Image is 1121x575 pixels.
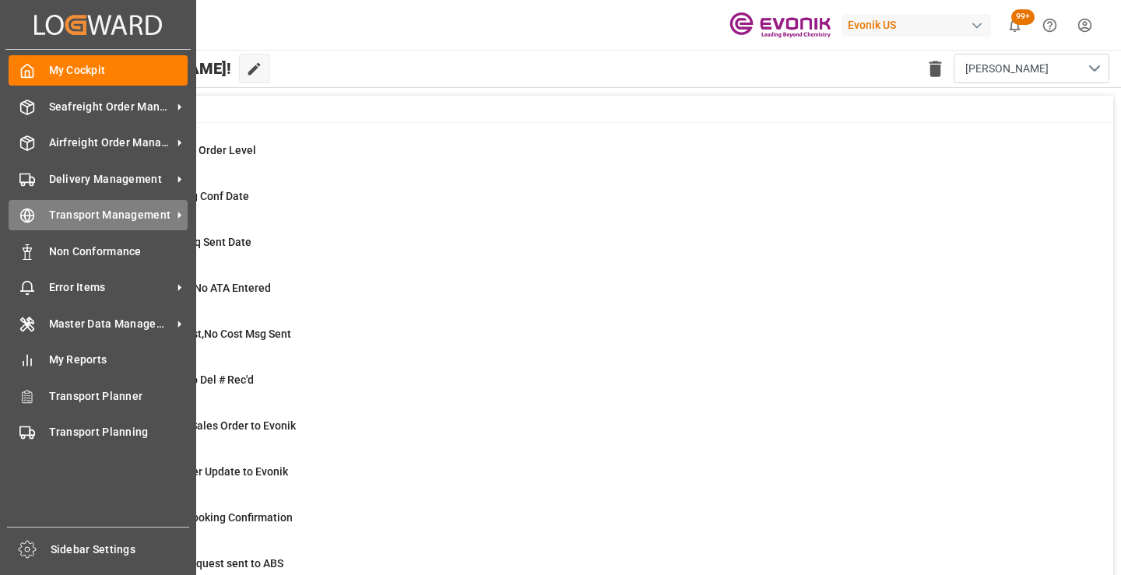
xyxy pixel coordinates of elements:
img: Evonik-brand-mark-Deep-Purple-RGB.jpeg_1700498283.jpeg [729,12,831,39]
a: 0Error Sales Order Update to EvonikShipment [79,464,1094,496]
span: Sidebar Settings [51,542,190,558]
span: My Reports [49,352,188,368]
a: 0ABS: No Bkg Req Sent DateShipment [79,234,1094,267]
span: Master Data Management [49,316,172,332]
button: Help Center [1032,8,1067,43]
span: Seafreight Order Management [49,99,172,115]
span: 99+ [1011,9,1035,25]
a: Transport Planner [9,380,188,411]
button: open menu [954,54,1109,83]
a: 0MOT Missing at Order LevelSales Order-IVPO [79,142,1094,175]
a: 26ABS: No Init Bkg Conf DateShipment [79,188,1094,221]
span: Non Conformance [49,244,188,260]
span: ABS: Missing Booking Confirmation [118,511,293,524]
span: ETD>3 Days Past,No Cost Msg Sent [118,328,291,340]
span: My Cockpit [49,62,188,79]
span: Transport Management [49,207,172,223]
button: Evonik US [842,10,997,40]
span: [PERSON_NAME] [965,61,1049,77]
a: My Reports [9,345,188,375]
a: My Cockpit [9,55,188,86]
a: 0Error on Initial Sales Order to EvonikShipment [79,418,1094,451]
span: Error on Initial Sales Order to Evonik [118,419,296,432]
span: Delivery Management [49,171,172,188]
a: 40ABS: Missing Booking ConfirmationShipment [79,510,1094,542]
div: Evonik US [842,14,991,37]
a: Non Conformance [9,236,188,266]
span: Transport Planner [49,388,188,405]
span: Pending Bkg Request sent to ABS [118,557,283,570]
span: Error Items [49,279,172,296]
span: Airfreight Order Management [49,135,172,151]
span: Hello [PERSON_NAME]! [64,54,231,83]
span: Transport Planning [49,424,188,440]
a: 5ETD < 3 Days,No Del # Rec'dShipment [79,372,1094,405]
a: Transport Planning [9,417,188,447]
a: 40ETD>3 Days Past,No Cost Msg SentShipment [79,326,1094,359]
span: Error Sales Order Update to Evonik [118,465,288,478]
a: 13ETA > 10 Days , No ATA EnteredShipment [79,280,1094,313]
button: show 100 new notifications [997,8,1032,43]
